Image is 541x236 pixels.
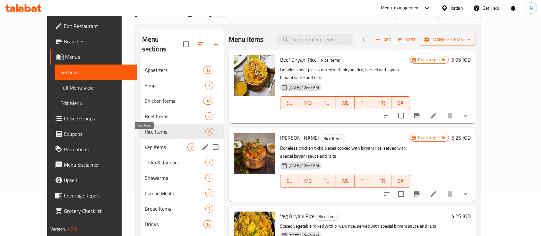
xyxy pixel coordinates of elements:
[355,96,373,109] button: TH
[317,96,336,109] button: TU
[145,82,205,89] span: Soup
[140,201,224,216] div: Bread Items7
[320,176,333,186] span: TU
[145,159,205,166] span: Tikka & Tandoori
[205,159,213,166] div: items
[394,109,408,122] span: Select to update
[302,98,315,108] span: MO
[64,176,133,184] span: Upsell
[50,111,138,126] a: Choice Groups
[336,175,355,188] button: WE
[60,84,133,92] span: Full Menu View
[201,142,210,152] button: edit
[321,135,345,142] div: Rice Items
[65,53,133,61] span: Menus
[286,84,322,91] span: [DATE] 12:40 AM
[394,35,420,45] span: Sort items
[179,38,193,51] span: Select all sections
[360,33,373,46] span: Select section
[316,213,340,221] div: Rice Items
[187,143,195,151] div: items
[50,49,138,65] a: Menus
[458,186,473,202] button: show more
[355,175,373,188] button: TH
[381,4,420,12] div: Menu-management
[280,66,410,82] p: Boneless beef pieces mixed with biryani rice, served with special biryani sauce and raita
[140,124,224,139] div: Rice Items8
[283,176,296,186] span: SU
[50,18,138,34] a: Edit Restaurant
[140,62,224,78] div: Appetizers12
[50,157,138,172] a: Menu disclaimer
[409,108,425,123] button: Branch-specific-item
[142,35,183,54] h2: Menu sections
[55,80,138,95] a: Full Menu View
[67,225,77,233] span: 1.0.0
[145,174,205,182] span: Shawarma
[206,129,213,135] span: 8
[462,112,469,119] svg: Show Choices
[280,55,317,65] span: Beef Biryani Rice
[373,175,392,188] button: FR
[451,55,471,64] h6: 5.95 JOD
[373,35,394,45] button: Add
[64,22,133,30] span: Edit Restaurant
[203,98,213,104] span: 10
[145,220,203,228] span: Drinks
[50,142,138,157] a: Promotions
[286,162,322,169] span: [DATE] 12:40 AM
[530,4,533,12] span: N
[299,96,318,109] button: MO
[280,133,319,143] span: [PERSON_NAME]
[145,189,205,197] span: Combo Meals
[339,176,352,186] span: WE
[140,139,224,155] div: Veg Items8edit
[375,36,392,43] span: Add
[145,128,205,135] div: Rice Items
[416,135,449,141] span: Branch specific
[55,95,138,111] a: Edit Menu
[234,133,275,174] img: Tikka Biryani Rice
[391,96,410,109] button: SA
[398,36,416,43] span: Sort
[50,203,138,219] a: Grocery Checklist
[203,67,213,73] span: 12
[458,108,473,123] button: show more
[188,144,195,150] span: 8
[373,35,394,45] span: Add item
[451,4,463,12] div: Jordan
[234,55,275,96] img: Beef Biryani Rice
[145,97,203,105] span: Chicken Items
[280,175,299,188] button: SU
[205,128,213,135] div: items
[316,213,340,220] span: Rice Items
[60,68,133,76] span: Sections
[140,170,224,186] div: Shawarma7
[203,66,213,74] div: items
[229,35,264,44] h2: Menu items
[140,60,224,234] nav: Menu sections
[401,9,432,17] span: import
[205,205,213,213] div: items
[203,97,213,105] div: items
[206,206,213,212] span: 7
[373,96,392,109] button: FR
[205,189,213,197] div: items
[379,108,394,123] button: sort-choices
[60,99,133,107] span: Edit Menu
[145,205,205,213] span: Bread Items
[409,186,425,202] button: Branch-specific-item
[430,112,437,119] a: Edit menu item
[64,192,133,199] span: Coverage Report
[206,83,213,89] span: 3
[379,186,394,202] button: sort-choices
[203,221,213,227] span: 13
[277,34,353,45] input: search
[64,115,133,122] span: Choice Groups
[396,35,417,45] button: Sort
[357,98,371,108] span: TH
[140,216,224,232] div: Drinks13
[394,187,408,201] span: Select to update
